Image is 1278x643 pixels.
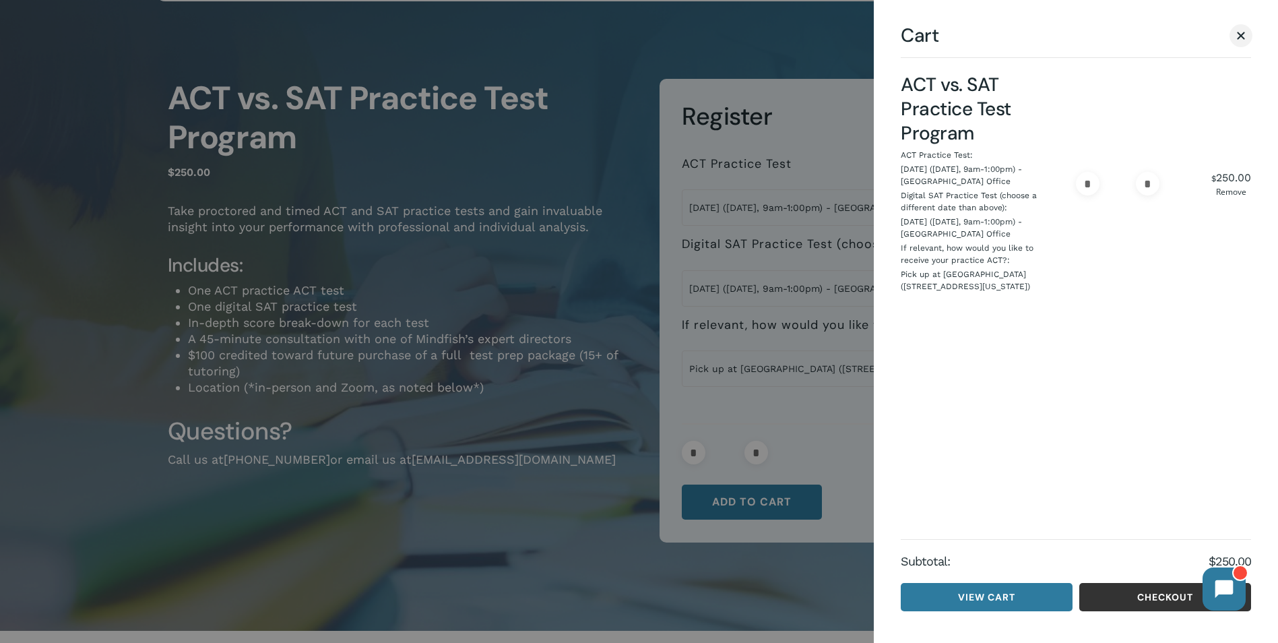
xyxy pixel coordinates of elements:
input: Product quantity [1102,172,1133,195]
dt: If relevant, how would you like to receive your practice ACT?: [901,242,1053,268]
p: Pick up at [GEOGRAPHIC_DATA] ([STREET_ADDRESS][US_STATE]) [901,268,1056,293]
p: [DATE] ([DATE], 9am-1:00pm) - [GEOGRAPHIC_DATA] Office [901,216,1056,240]
a: ACT vs. SAT Practice Test Program [901,72,1011,146]
a: Remove ACT vs. SAT Practice Test Program from cart [1211,188,1251,196]
p: [DATE] ([DATE], 9am-1:00pm) - [GEOGRAPHIC_DATA] Office [901,163,1056,187]
bdi: 250.00 [1211,171,1251,184]
iframe: Chatbot [1189,554,1259,624]
dt: Digital SAT Practice Test (choose a different date than above): [901,189,1053,216]
strong: Subtotal: [901,553,1209,570]
span: Cart [901,27,938,44]
dt: ACT Practice Test: [901,149,973,163]
span: $ [1211,174,1216,183]
a: Checkout [1079,583,1251,611]
a: View cart [901,583,1073,611]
